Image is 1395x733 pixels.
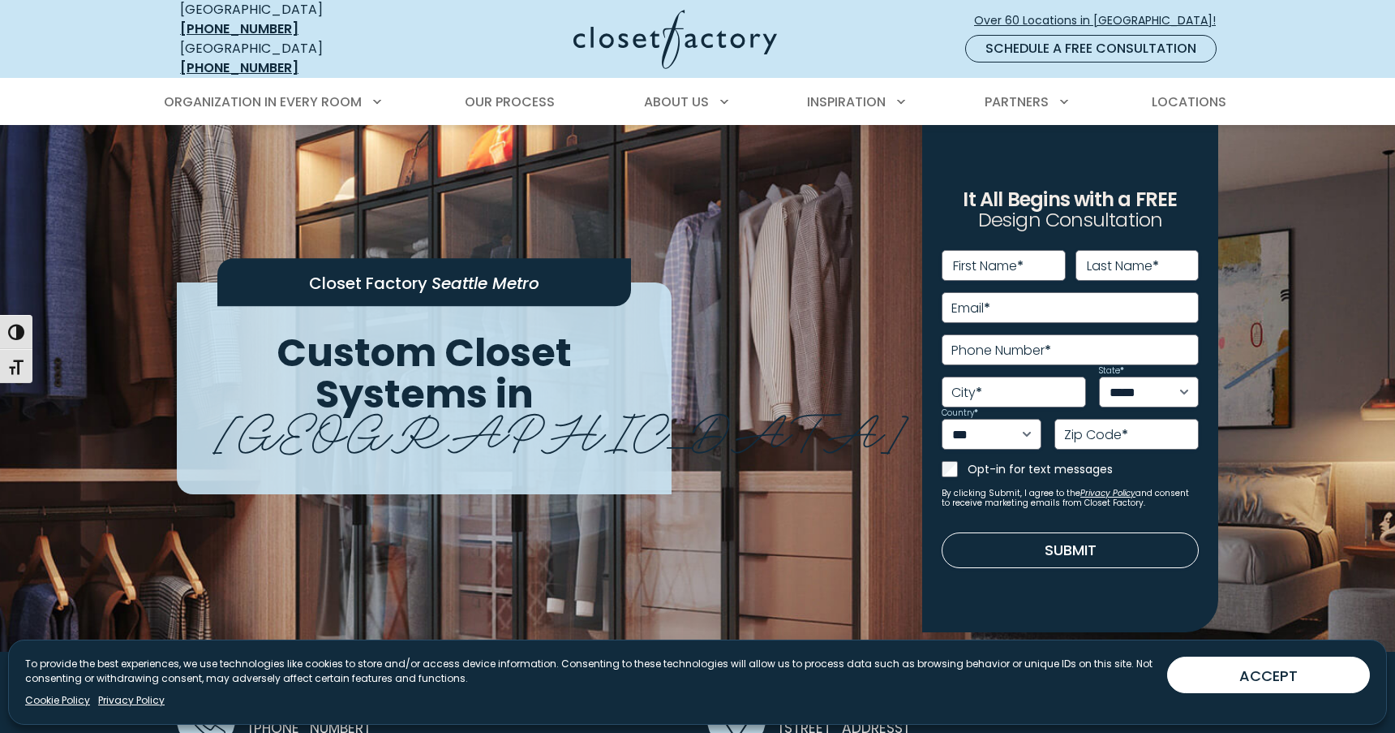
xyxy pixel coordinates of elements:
[644,93,709,111] span: About Us
[25,657,1154,686] p: To provide the best experiences, we use technologies like cookies to store and/or access device i...
[1087,260,1159,273] label: Last Name
[1099,367,1124,375] label: State
[214,390,908,464] span: [GEOGRAPHIC_DATA]
[98,693,165,708] a: Privacy Policy
[942,533,1199,568] button: Submit
[180,58,298,77] a: [PHONE_NUMBER]
[465,93,555,111] span: Our Process
[180,19,298,38] a: [PHONE_NUMBER]
[942,409,978,417] label: Country
[431,272,539,295] span: Seattle Metro
[573,10,777,69] img: Closet Factory Logo
[951,302,990,315] label: Email
[951,386,982,399] label: City
[1064,429,1128,442] label: Zip Code
[985,93,1049,111] span: Partners
[180,39,415,78] div: [GEOGRAPHIC_DATA]
[309,272,427,295] span: Closet Factory
[963,186,1177,213] span: It All Begins with a FREE
[978,207,1163,234] span: Design Consultation
[951,344,1051,357] label: Phone Number
[973,6,1230,35] a: Over 60 Locations in [GEOGRAPHIC_DATA]!
[965,35,1217,63] a: Schedule a Free Consultation
[942,489,1199,508] small: By clicking Submit, I agree to the and consent to receive marketing emails from Closet Factory.
[1167,657,1370,693] button: ACCEPT
[968,461,1199,477] label: Opt-in for text messages
[807,93,886,111] span: Inspiration
[953,260,1024,273] label: First Name
[25,693,90,708] a: Cookie Policy
[164,93,362,111] span: Organization in Every Room
[277,326,572,421] span: Custom Closet Systems in
[1152,93,1226,111] span: Locations
[1080,487,1135,499] a: Privacy Policy
[974,12,1229,29] span: Over 60 Locations in [GEOGRAPHIC_DATA]!
[152,80,1243,125] nav: Primary Menu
